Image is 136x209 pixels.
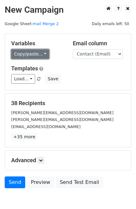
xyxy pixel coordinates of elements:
[27,176,54,188] a: Preview
[105,179,136,209] iframe: Chat Widget
[11,49,49,59] a: Copy/paste...
[11,157,125,164] h5: Advanced
[11,40,63,47] h5: Variables
[11,100,125,107] h5: 38 Recipients
[33,21,59,26] a: mail Merge 2
[11,65,38,72] a: Templates
[11,124,81,129] small: [EMAIL_ADDRESS][DOMAIN_NAME]
[11,74,35,84] a: Load...
[11,133,37,141] a: +35 more
[5,176,25,188] a: Send
[11,110,114,115] small: [PERSON_NAME][EMAIL_ADDRESS][DOMAIN_NAME]
[90,20,131,27] span: Daily emails left: 50
[73,40,125,47] h5: Email column
[11,117,114,122] small: [PERSON_NAME][EMAIL_ADDRESS][DOMAIN_NAME]
[45,74,61,84] button: Save
[90,21,131,26] a: Daily emails left: 50
[5,5,131,15] h2: New Campaign
[5,21,59,26] small: Google Sheet:
[56,176,103,188] a: Send Test Email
